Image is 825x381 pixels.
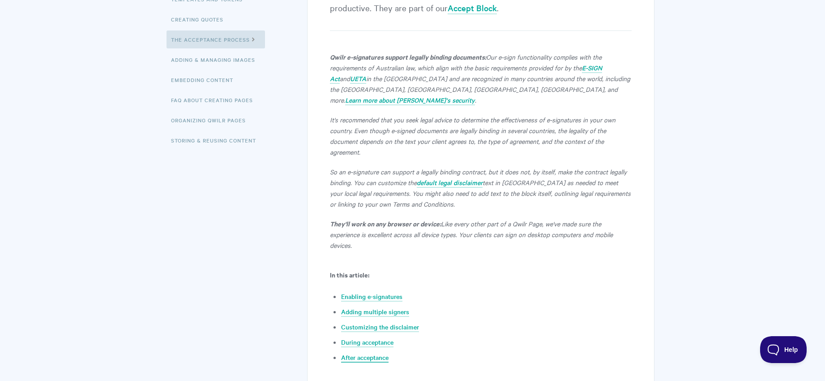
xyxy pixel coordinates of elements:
[171,131,263,149] a: Storing & Reusing Content
[171,10,230,28] a: Creating Quotes
[340,74,350,83] em: and
[341,338,393,347] a: During acceptance
[330,52,486,61] strong: Qwilr e-signatures support legally binding documents:
[330,167,627,187] em: So an e-signature can support a legally binding contract, but it does not, by itself, make the co...
[330,74,630,104] em: in the [GEOGRAPHIC_DATA] and are recognized in many countries around the world, including the [GE...
[345,95,475,105] a: Learn more about [PERSON_NAME]'s security
[448,2,497,14] a: Accept Block
[330,115,616,156] em: It's recommended that you seek legal advice to determine the effectiveness of e-signatures in you...
[330,219,613,250] em: Like every other part of a Qwilr Page, we've made sure the experience is excellent across all dev...
[171,51,262,69] a: Adding & Managing Images
[341,307,409,317] a: Adding multiple signers
[760,336,807,363] iframe: Toggle Customer Support
[350,74,366,84] a: UETA
[171,71,240,89] a: Embedding Content
[417,178,483,188] a: default legal disclaimer
[475,95,476,104] em: .
[171,111,252,129] a: Organizing Qwilr Pages
[330,178,631,208] em: text in [GEOGRAPHIC_DATA] as needed to meet your local legal requirements. You might also need to...
[341,353,389,363] a: After acceptance
[171,91,260,109] a: FAQ About Creating Pages
[330,219,441,228] strong: They'll work on any browser or device:
[417,178,483,187] em: default legal disclaimer
[330,270,369,279] b: In this article:
[167,30,265,48] a: The Acceptance Process
[341,292,402,302] a: Enabling e-signatures
[345,95,475,104] em: Learn more about [PERSON_NAME]'s security
[330,63,602,84] a: E-SIGN Act
[341,322,419,332] a: Customizing the disclaimer
[350,74,366,83] em: UETA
